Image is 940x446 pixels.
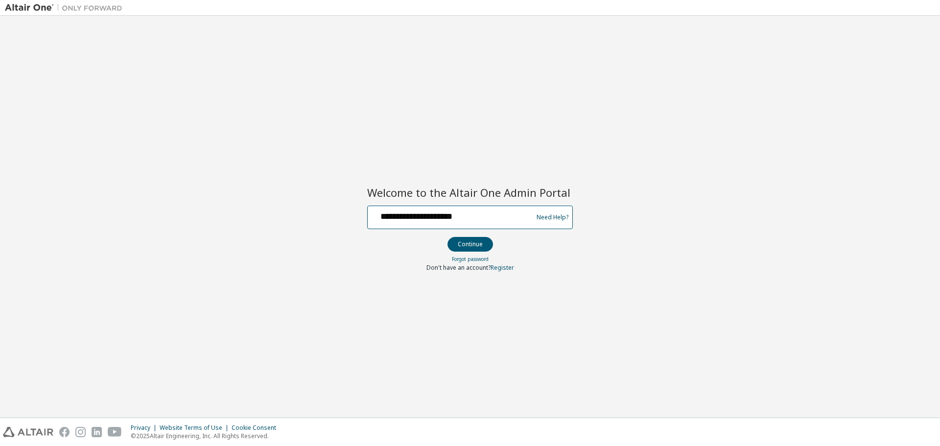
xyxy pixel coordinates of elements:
div: Cookie Consent [232,424,282,432]
button: Continue [447,237,493,252]
img: altair_logo.svg [3,427,53,437]
a: Register [491,263,514,272]
img: linkedin.svg [92,427,102,437]
img: youtube.svg [108,427,122,437]
div: Privacy [131,424,160,432]
span: Don't have an account? [426,263,491,272]
div: Website Terms of Use [160,424,232,432]
img: Altair One [5,3,127,13]
img: facebook.svg [59,427,70,437]
p: © 2025 Altair Engineering, Inc. All Rights Reserved. [131,432,282,440]
a: Forgot password [452,256,489,262]
img: instagram.svg [75,427,86,437]
h2: Welcome to the Altair One Admin Portal [367,186,573,199]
